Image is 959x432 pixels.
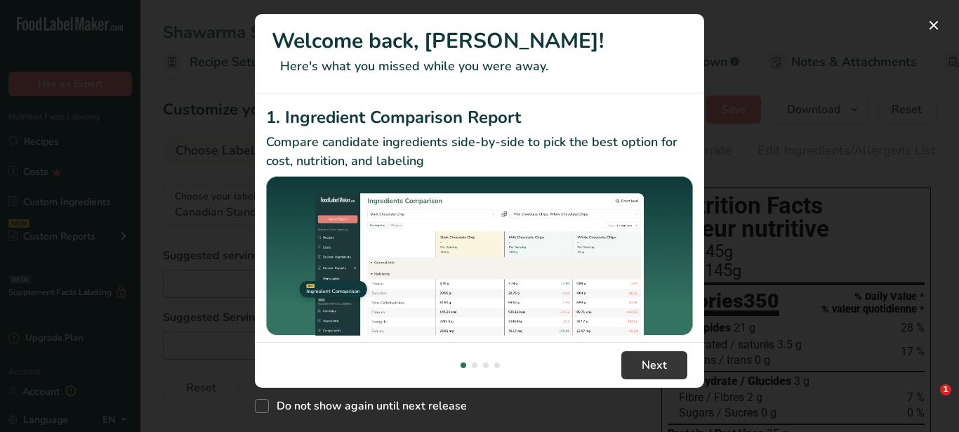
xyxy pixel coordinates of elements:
[272,57,687,76] p: Here's what you missed while you were away.
[642,357,667,374] span: Next
[266,105,693,130] h2: 1. Ingredient Comparison Report
[266,133,693,171] p: Compare candidate ingredients side-by-side to pick the best option for cost, nutrition, and labeling
[940,384,951,395] span: 1
[266,176,693,336] img: Ingredient Comparison Report
[269,399,467,413] span: Do not show again until next release
[266,341,693,366] h2: 2. Formulate Recipes By Percentage
[272,25,687,57] h1: Welcome back, [PERSON_NAME]!
[621,351,687,379] button: Next
[911,384,945,418] iframe: Intercom live chat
